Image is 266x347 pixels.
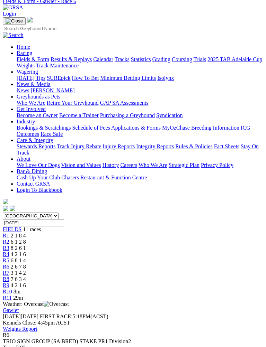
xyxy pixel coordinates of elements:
a: Chasers Restaurant & Function Centre [61,175,147,180]
a: Minimum Betting Limits [100,75,156,81]
a: 2025 TAB Adelaide Cup [207,56,262,62]
a: Gawler [3,307,19,313]
span: 2 1 8 4 [11,233,26,238]
a: Care & Integrity [17,137,53,143]
div: Greyhounds as Pets [17,100,263,106]
a: Careers [120,162,137,168]
img: Overcast [44,301,69,307]
a: R5 [3,257,9,263]
a: Bookings & Scratchings [17,125,71,131]
a: About [17,156,30,162]
a: Grading [152,56,170,62]
img: Close [6,18,23,24]
a: Syndication [156,112,183,118]
a: Breeding Information [191,125,239,131]
span: 7 6 3 4 [11,276,26,282]
a: ICG Outcomes [17,125,250,137]
a: Who We Are [17,100,45,106]
input: Search [3,25,64,32]
a: Bar & Dining [17,168,47,174]
a: Track Injury Rebate [57,143,101,149]
span: 5:18PM(ACST) [40,313,108,319]
a: Trials [193,56,206,62]
a: Become a Trainer [59,112,99,118]
a: R10 [3,289,12,294]
span: 29m [13,295,23,301]
a: Who We Are [139,162,167,168]
span: [DATE] [3,313,38,319]
a: Coursing [172,56,192,62]
div: TRIO SIGN GROUP (SA BRED) STAKE PR1 Division2 [3,338,263,345]
span: 4 2 1 6 [11,282,26,288]
a: R4 [3,251,9,257]
span: 6 8 1 4 [11,257,26,263]
a: Statistics [131,56,151,62]
a: Track Maintenance [36,63,79,68]
a: R6 [3,264,9,270]
span: 11 races [23,226,41,232]
a: Stewards Reports [17,143,55,149]
span: R7 [3,270,9,276]
a: Tracks [115,56,130,62]
a: R8 [3,276,9,282]
div: News & Media [17,87,263,94]
span: 2 6 7 8 [11,264,26,270]
a: Applications & Forms [111,125,161,131]
img: facebook.svg [3,206,8,211]
a: Injury Reports [103,143,135,149]
img: GRSA [3,4,23,11]
a: Purchasing a Greyhound [100,112,155,118]
div: Wagering [17,75,263,81]
a: Cash Up Your Club [17,175,60,180]
img: logo-grsa-white.png [3,199,8,204]
span: Weather: Overcast [3,301,69,307]
a: Login [3,11,16,17]
span: 8 2 6 1 [11,245,26,251]
img: logo-grsa-white.png [27,17,33,22]
a: Home [17,44,30,50]
img: twitter.svg [10,206,15,211]
a: How To Bet [72,75,99,81]
a: Isolynx [157,75,174,81]
a: Retire Your Greyhound [47,100,99,106]
a: Race Safe [41,131,63,137]
div: Care & Integrity [17,143,263,156]
span: 3 1 4 2 [11,270,26,276]
a: Weights [17,63,35,68]
img: Search [3,32,24,38]
a: Integrity Reports [136,143,174,149]
span: FIELDS [3,226,21,232]
span: 8m [14,289,20,294]
a: R3 [3,245,9,251]
div: Bar & Dining [17,175,263,181]
a: Schedule of Fees [72,125,110,131]
a: R9 [3,282,9,288]
a: News & Media [17,81,51,87]
a: Stay On Track [17,143,259,156]
span: [DATE] [3,313,21,319]
a: Fact Sheets [214,143,239,149]
a: MyOzChase [162,125,190,131]
a: Strategic Plan [169,162,199,168]
a: Become an Owner [17,112,58,118]
a: R2 [3,239,9,245]
a: Racing [17,50,32,56]
span: 6 1 2 8 [11,239,26,245]
div: Racing [17,56,263,69]
a: [PERSON_NAME] [30,87,74,93]
a: R11 [3,295,12,301]
span: R6 [3,332,9,338]
a: Results & Replays [51,56,92,62]
a: R1 [3,233,9,238]
a: Vision and Values [61,162,101,168]
a: Privacy Policy [201,162,233,168]
a: Weights Report [3,326,37,332]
